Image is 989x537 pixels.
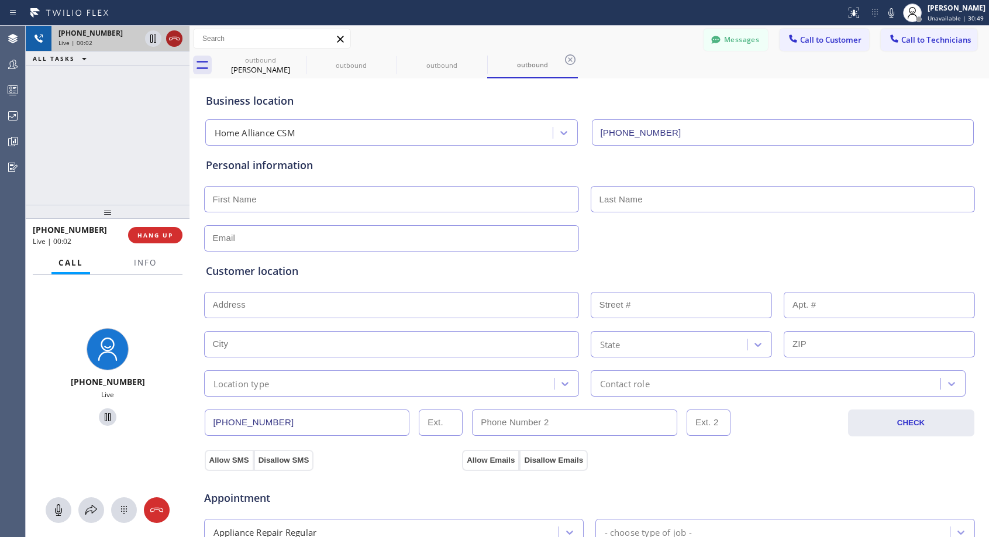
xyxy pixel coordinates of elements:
button: Mute [46,497,71,523]
button: ALL TASKS [26,51,98,66]
div: Contact role [600,377,650,390]
input: Search [194,29,350,48]
input: Ext. [419,409,463,436]
span: Live | 00:02 [58,39,92,47]
button: Hang up [166,30,182,47]
span: Live [101,390,114,400]
input: Apt. # [784,292,975,318]
div: Business location [206,93,973,109]
button: Allow Emails [462,450,519,471]
div: outbound [307,61,395,70]
div: State [600,338,621,351]
button: Call to Customer [780,29,869,51]
button: HANG UP [128,227,182,243]
span: HANG UP [137,231,173,239]
div: Elaine Heine [216,52,305,78]
button: Hold Customer [99,408,116,426]
button: Call to Technicians [881,29,977,51]
span: Call to Technicians [901,35,971,45]
button: Info [127,252,164,274]
span: Call [58,257,83,268]
button: Disallow Emails [519,450,588,471]
div: Personal information [206,157,973,173]
div: Location type [213,377,270,390]
span: ALL TASKS [33,54,75,63]
span: Unavailable | 30:49 [928,14,984,22]
input: Last Name [591,186,975,212]
button: Allow SMS [205,450,254,471]
input: Phone Number 2 [472,409,677,436]
span: [PHONE_NUMBER] [58,28,123,38]
span: [PHONE_NUMBER] [33,224,107,235]
button: CHECK [848,409,974,436]
span: Appointment [204,490,460,506]
button: Mute [883,5,900,21]
button: Open directory [78,497,104,523]
input: Street # [591,292,773,318]
input: ZIP [784,331,975,357]
input: Ext. 2 [687,409,730,436]
button: Messages [704,29,768,51]
div: outbound [488,60,577,69]
button: Call [51,252,90,274]
span: Call to Customer [800,35,862,45]
button: Open dialpad [111,497,137,523]
button: Disallow SMS [254,450,314,471]
input: Email [204,225,579,252]
span: Info [134,257,157,268]
input: Phone Number [592,119,974,146]
span: Live | 00:02 [33,236,71,246]
button: Hold Customer [145,30,161,47]
div: [PERSON_NAME] [216,64,305,75]
span: [PHONE_NUMBER] [71,376,145,387]
div: Customer location [206,263,973,279]
input: Address [204,292,579,318]
div: Home Alliance CSM [215,126,295,140]
div: outbound [398,61,486,70]
button: Hang up [144,497,170,523]
div: [PERSON_NAME] [928,3,985,13]
div: outbound [216,56,305,64]
input: First Name [204,186,579,212]
input: City [204,331,579,357]
input: Phone Number [205,409,410,436]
